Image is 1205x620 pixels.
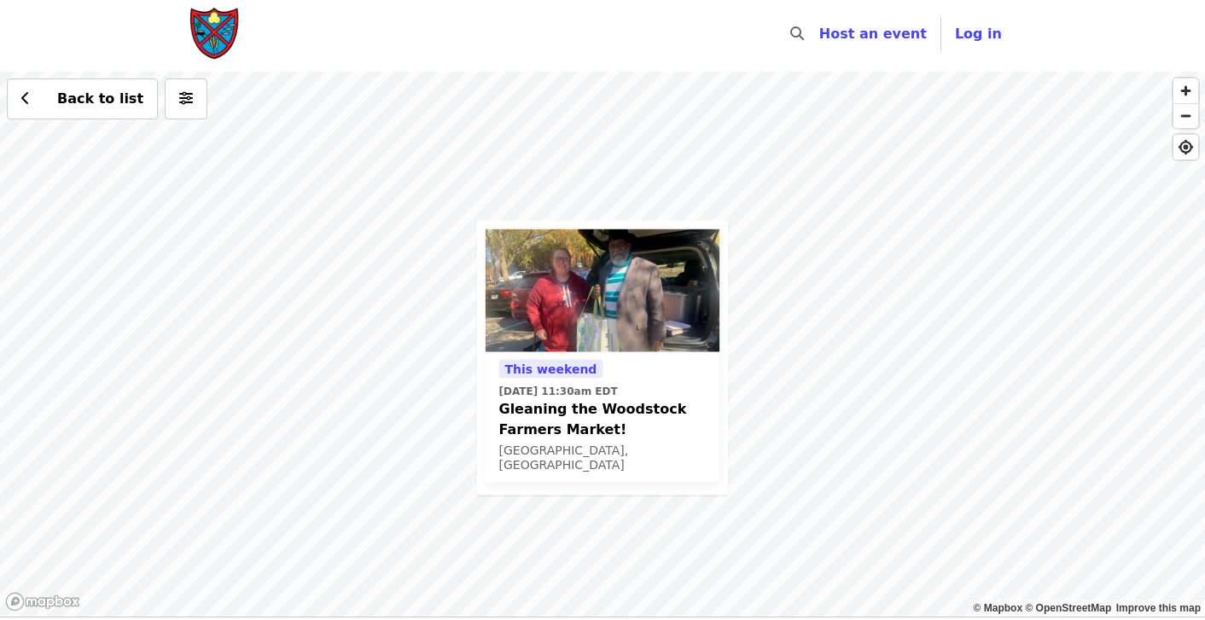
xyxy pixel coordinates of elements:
[1173,103,1198,128] button: Zoom Out
[499,443,707,472] div: [GEOGRAPHIC_DATA], [GEOGRAPHIC_DATA]
[955,26,1002,42] span: Log in
[974,602,1023,614] a: Mapbox
[1173,78,1198,103] button: Zoom In
[505,362,597,375] span: This weekend
[1173,135,1198,159] button: Find My Location
[819,26,927,42] a: Host an event
[165,78,207,119] button: More filters (0 selected)
[790,26,804,42] i: search icon
[486,229,720,352] img: Gleaning the Woodstock Farmers Market! organized by Society of St. Andrew
[21,90,30,107] i: chevron-left icon
[189,7,241,61] img: Society of St. Andrew - Home
[57,90,143,107] span: Back to list
[814,14,828,55] input: Search
[179,90,193,107] i: sliders-h icon
[5,592,80,611] a: Mapbox logo
[1025,602,1111,614] a: OpenStreetMap
[486,229,720,483] a: See details for "Gleaning the Woodstock Farmers Market!"
[1116,602,1201,614] a: Map feedback
[499,383,618,398] time: [DATE] 11:30am EDT
[499,398,707,439] span: Gleaning the Woodstock Farmers Market!
[7,78,158,119] button: Back to list
[941,17,1016,51] button: Log in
